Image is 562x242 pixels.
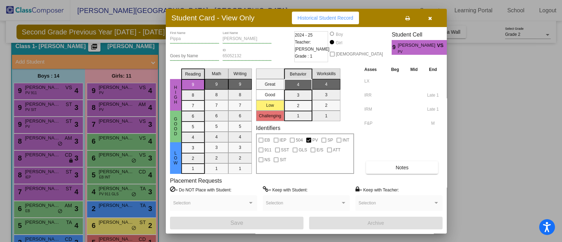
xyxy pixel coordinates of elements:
span: Historical Student Record [298,15,353,21]
span: Teacher: [PERSON_NAME] [295,39,329,53]
button: Save [170,217,303,229]
label: = Keep with Student: [263,186,308,193]
span: VS [437,42,447,49]
span: Grade : 1 [295,53,312,60]
span: SIT [280,156,286,164]
span: NS [264,156,270,164]
input: assessment [364,118,384,129]
label: = Do NOT Place with Student: [170,186,231,193]
span: PV [398,49,432,54]
label: = Keep with Teacher: [355,186,399,193]
label: Placement Requests [170,177,222,184]
input: goes by name [170,54,219,59]
th: End [423,66,443,73]
span: 911 [264,146,272,154]
span: Good [172,117,179,136]
h3: Student Card - View Only [171,13,255,22]
span: SP [327,136,333,144]
span: 9 [392,43,398,52]
span: SST [281,146,289,154]
th: Asses [362,66,385,73]
span: EB [264,136,270,144]
span: INT [342,136,349,144]
span: 4 [447,43,453,52]
span: 2024 - 25 [295,32,313,39]
button: Archive [309,217,443,229]
button: Historical Student Record [292,12,359,24]
span: [DEMOGRAPHIC_DATA] [336,50,383,58]
span: Notes [396,165,409,170]
th: Mid [405,66,423,73]
span: Save [230,220,243,226]
span: [PERSON_NAME] [398,42,437,49]
label: Identifiers [256,125,280,131]
input: assessment [364,76,384,86]
th: Beg [385,66,405,73]
span: 504 [296,136,303,144]
input: assessment [364,90,384,100]
span: High [172,85,179,105]
h3: Student Cell [392,31,453,38]
span: PV [312,136,318,144]
div: Boy [335,31,343,38]
span: E/S [316,146,323,154]
span: ATT [333,146,341,154]
input: Enter ID [223,54,272,59]
input: assessment [364,104,384,115]
div: Girl [335,40,342,46]
span: Archive [368,220,384,226]
span: GLS [299,146,307,154]
button: Notes [366,161,438,174]
span: IEP [280,136,286,144]
span: Low [172,151,179,165]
